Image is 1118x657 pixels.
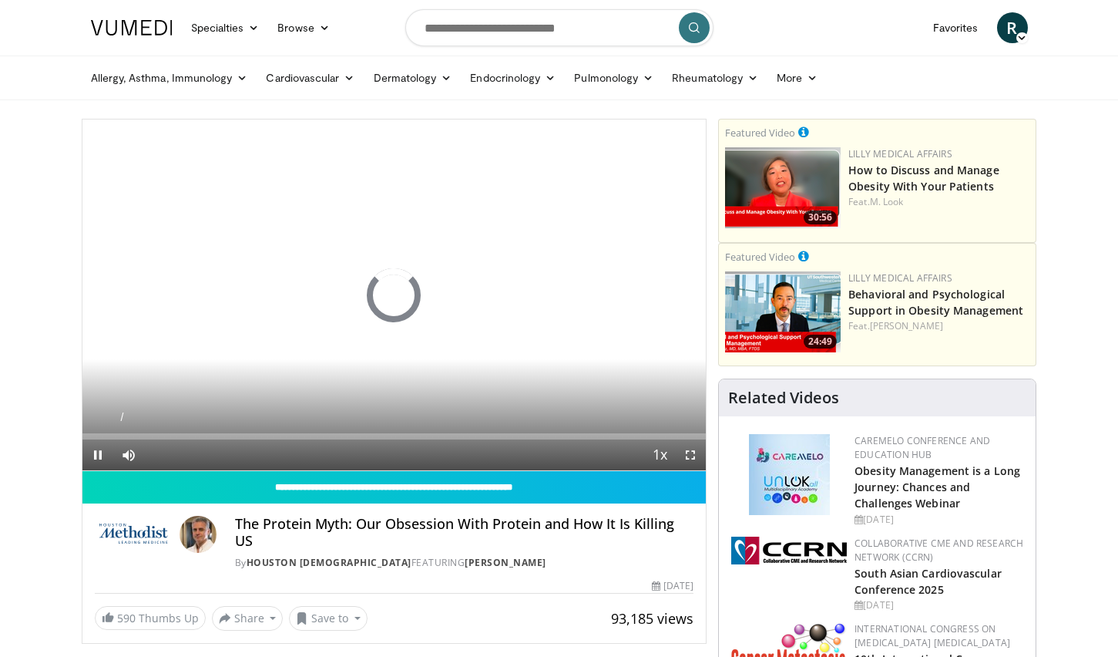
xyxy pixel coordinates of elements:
[854,463,1020,510] a: Obesity Management is a Long Journey: Chances and Challenges Webinar
[924,12,988,43] a: Favorites
[182,12,269,43] a: Specialties
[848,287,1023,318] a: Behavioral and Psychological Support in Obesity Management
[644,440,675,470] button: Playback Rate
[82,120,707,471] video-js: Video Player
[675,440,706,470] button: Fullscreen
[91,20,173,35] img: VuMedi Logo
[364,62,462,93] a: Dermatology
[731,537,847,564] img: a04ee3ba-8487-4636-b0fb-5e8d268f3737.png.150x105_q85_autocrop_double_scale_upscale_version-0.2.png
[804,335,837,349] span: 24:49
[113,440,144,470] button: Mute
[848,195,1029,209] div: Feat.
[767,62,827,93] a: More
[461,62,565,93] a: Endocrinology
[235,516,694,549] h4: The Protein Myth: Our Obsession With Protein and How It Is Killing US
[804,211,837,224] span: 30:56
[854,622,1010,649] a: International Congress on [MEDICAL_DATA] [MEDICAL_DATA]
[95,606,206,630] a: 590 Thumbs Up
[848,147,952,160] a: Lilly Medical Affairs
[212,606,284,631] button: Share
[247,556,411,569] a: Houston [DEMOGRAPHIC_DATA]
[854,434,990,461] a: CaReMeLO Conference and Education Hub
[854,513,1023,527] div: [DATE]
[848,163,999,194] a: How to Discuss and Manage Obesity With Your Patients
[997,12,1028,43] a: R
[82,62,257,93] a: Allergy, Asthma, Immunology
[725,271,841,352] a: 24:49
[870,319,943,332] a: [PERSON_NAME]
[289,606,368,631] button: Save to
[854,598,1023,612] div: [DATE]
[725,147,841,228] a: 30:56
[268,12,339,43] a: Browse
[854,537,1023,564] a: Collaborative CME and Research Network (CCRN)
[652,579,693,593] div: [DATE]
[121,411,124,423] span: /
[82,440,113,470] button: Pause
[725,250,795,264] small: Featured Video
[725,271,841,352] img: ba3304f6-7838-4e41-9c0f-2e31ebde6754.png.150x105_q85_crop-smart_upscale.png
[180,516,217,553] img: Avatar
[848,319,1029,333] div: Feat.
[82,433,707,440] div: Progress Bar
[728,389,839,407] h4: Related Videos
[663,62,767,93] a: Rheumatology
[725,147,841,228] img: c98a6a29-1ea0-4bd5-8cf5-4d1e188984a7.png.150x105_q85_crop-smart_upscale.png
[465,556,546,569] a: [PERSON_NAME]
[870,195,904,208] a: M. Look
[565,62,663,93] a: Pulmonology
[854,566,1002,597] a: South Asian Cardiovascular Conference 2025
[611,609,693,628] span: 93,185 views
[117,611,136,625] span: 590
[257,62,364,93] a: Cardiovascular
[848,271,952,285] a: Lilly Medical Affairs
[95,516,173,553] img: Houston Methodist
[725,126,795,140] small: Featured Video
[749,434,830,515] img: 45df64a9-a6de-482c-8a90-ada250f7980c.png.150x105_q85_autocrop_double_scale_upscale_version-0.2.jpg
[235,556,694,570] div: By FEATURING
[405,9,713,46] input: Search topics, interventions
